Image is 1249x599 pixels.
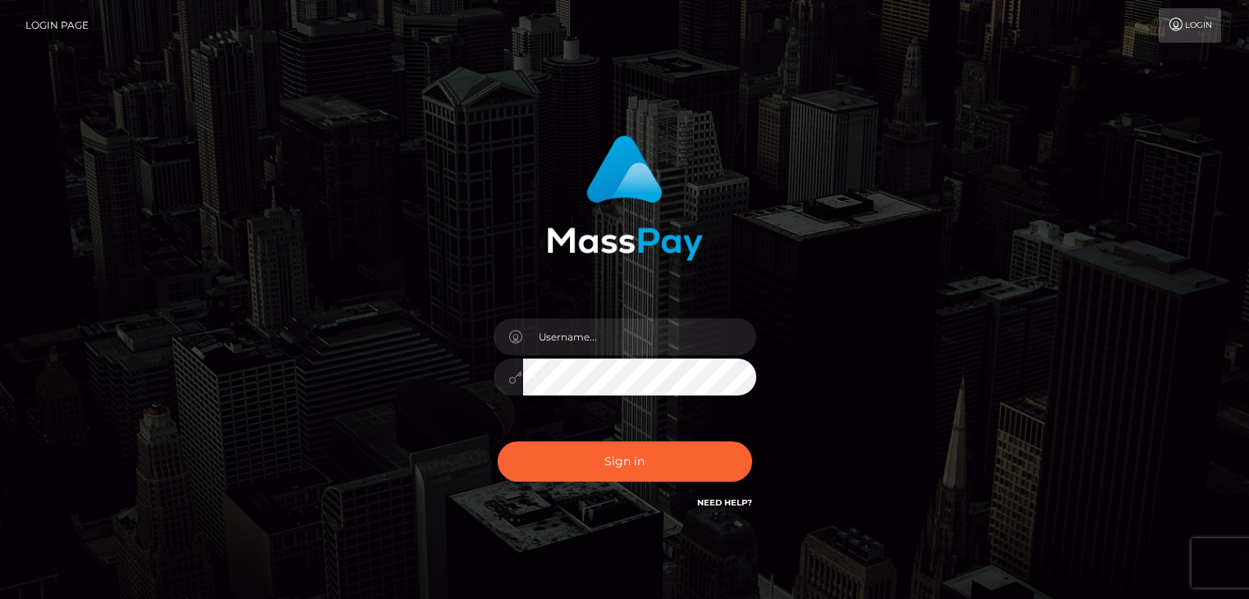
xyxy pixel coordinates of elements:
a: Login Page [25,8,89,43]
a: Login [1159,8,1221,43]
button: Sign in [498,441,752,482]
input: Username... [523,318,756,355]
img: MassPay Login [547,135,703,261]
a: Need Help? [697,497,752,508]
